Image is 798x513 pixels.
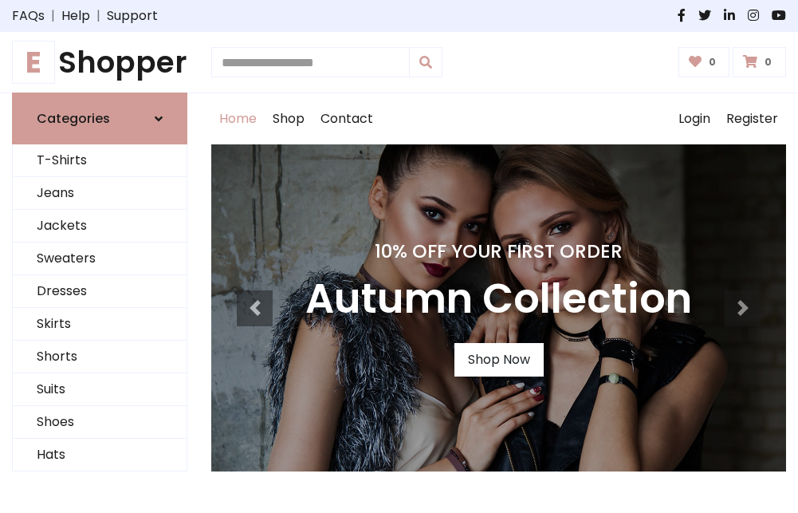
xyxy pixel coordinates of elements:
[305,240,692,262] h4: 10% Off Your First Order
[13,275,187,308] a: Dresses
[718,93,786,144] a: Register
[13,144,187,177] a: T-Shirts
[12,6,45,26] a: FAQs
[705,55,720,69] span: 0
[13,373,187,406] a: Suits
[45,6,61,26] span: |
[13,243,187,275] a: Sweaters
[12,45,187,80] h1: Shopper
[733,47,786,77] a: 0
[265,93,313,144] a: Shop
[12,41,55,84] span: E
[13,341,187,373] a: Shorts
[678,47,730,77] a: 0
[454,343,544,377] a: Shop Now
[305,275,692,324] h3: Autumn Collection
[90,6,107,26] span: |
[211,93,265,144] a: Home
[13,177,187,210] a: Jeans
[13,406,187,439] a: Shoes
[13,210,187,243] a: Jackets
[761,55,776,69] span: 0
[37,111,110,126] h6: Categories
[13,308,187,341] a: Skirts
[13,439,187,472] a: Hats
[670,93,718,144] a: Login
[12,45,187,80] a: EShopper
[61,6,90,26] a: Help
[12,93,187,144] a: Categories
[313,93,381,144] a: Contact
[107,6,158,26] a: Support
